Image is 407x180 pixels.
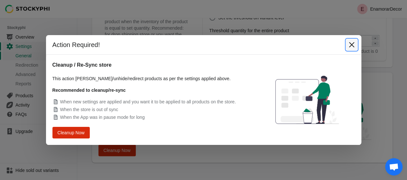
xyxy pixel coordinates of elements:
[52,40,339,49] h2: Action Required!
[52,61,253,69] h2: Cleanup / Re-Sync store
[52,75,253,82] p: This action [PERSON_NAME]/unhide/redirect products as per the settings applied above.
[60,115,145,120] span: When the App was in pause mode for long
[385,158,402,175] div: Open chat
[60,107,118,112] span: When the store is out of sync
[60,99,236,104] span: When new settings are applied and you want it to be applied to all products on the store.
[52,88,126,93] strong: Recommended to cleanup/re-sync
[59,130,83,135] span: Cleanup Now
[346,39,357,51] button: Close
[54,128,88,138] button: Cleanup Now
